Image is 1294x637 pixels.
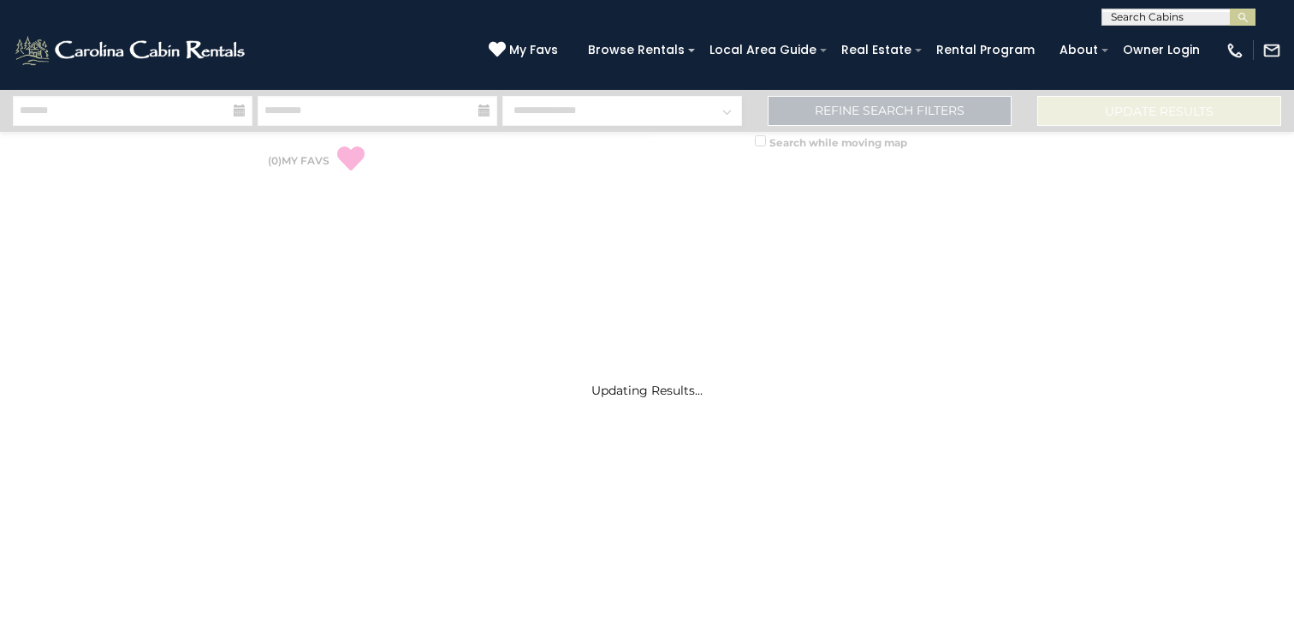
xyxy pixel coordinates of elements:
a: My Favs [489,41,562,60]
a: About [1051,37,1107,63]
img: mail-regular-white.png [1262,41,1281,60]
a: Real Estate [833,37,920,63]
a: Browse Rentals [579,37,693,63]
a: Rental Program [928,37,1043,63]
a: Owner Login [1114,37,1208,63]
img: White-1-2.png [13,33,250,68]
span: My Favs [509,41,558,59]
img: phone-regular-white.png [1226,41,1244,60]
a: Local Area Guide [701,37,825,63]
